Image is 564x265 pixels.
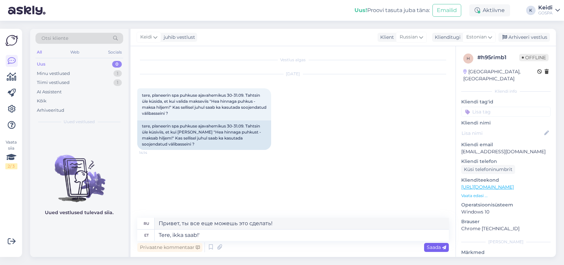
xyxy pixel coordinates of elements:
[461,158,551,165] p: Kliendi telefon
[5,163,17,169] div: 2 / 3
[461,184,514,190] a: [URL][DOMAIN_NAME]
[37,79,70,86] div: Tiimi vestlused
[466,33,487,41] span: Estonian
[30,143,129,203] img: No chats
[354,6,430,14] div: Proovi tasuta juba täna:
[469,4,510,16] div: Aktiivne
[519,54,549,61] span: Offline
[112,61,122,68] div: 0
[526,6,536,15] div: K
[37,107,64,114] div: Arhiveeritud
[42,35,68,42] span: Otsi kliente
[538,5,553,10] div: Keidi
[498,33,550,42] div: Arhiveeri vestlus
[137,120,271,150] div: tere, planeerin spa puhkuse ajavahemikus 30-31.09. Tahtsin üle küsiviis, et kui [PERSON_NAME] "He...
[461,98,551,105] p: Kliendi tag'id
[461,249,551,256] p: Märkmed
[137,243,203,252] div: Privaatne kommentaar
[432,34,461,41] div: Klienditugi
[155,218,449,229] textarea: Привет, ты все еще можешь это сделать!
[37,89,62,95] div: AI Assistent
[137,57,449,63] div: Vestlus algas
[45,209,114,216] p: Uued vestlused tulevad siia.
[161,34,195,41] div: juhib vestlust
[113,70,122,77] div: 1
[461,225,551,232] p: Chrome [TECHNICAL_ID]
[113,79,122,86] div: 1
[400,33,418,41] span: Russian
[467,56,470,61] span: h
[354,7,367,13] b: Uus!
[35,48,43,57] div: All
[461,88,551,94] div: Kliendi info
[144,218,149,229] div: ru
[69,48,81,57] div: Web
[461,107,551,117] input: Lisa tag
[64,119,95,125] span: Uued vestlused
[378,34,394,41] div: Klient
[463,68,537,82] div: [GEOGRAPHIC_DATA], [GEOGRAPHIC_DATA]
[461,239,551,245] div: [PERSON_NAME]
[140,33,152,41] span: Keidi
[155,230,449,241] textarea: Tere, ikka saab!'
[461,193,551,199] p: Vaata edasi ...
[137,71,449,77] div: [DATE]
[477,54,519,62] div: # h95rimb1
[144,230,149,241] div: et
[538,5,560,16] a: KeidiGOSPA
[461,208,551,215] p: Windows 10
[142,93,267,116] span: tere, planeerin spa puhkuse ajavahemikus 30-31.09. Tahtsin üle küsida, et kui valida makseviis "H...
[107,48,123,57] div: Socials
[5,139,17,169] div: Vaata siia
[37,61,46,68] div: Uus
[432,4,461,17] button: Emailid
[461,141,551,148] p: Kliendi email
[462,129,543,137] input: Lisa nimi
[461,119,551,126] p: Kliendi nimi
[538,10,553,16] div: GOSPA
[5,34,18,47] img: Askly Logo
[37,70,70,77] div: Minu vestlused
[461,201,551,208] p: Operatsioonisüsteem
[461,177,551,184] p: Klienditeekond
[461,165,515,174] div: Küsi telefoninumbrit
[461,148,551,155] p: [EMAIL_ADDRESS][DOMAIN_NAME]
[139,150,164,155] span: 14:14
[37,98,47,104] div: Kõik
[427,244,446,250] span: Saada
[461,218,551,225] p: Brauser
